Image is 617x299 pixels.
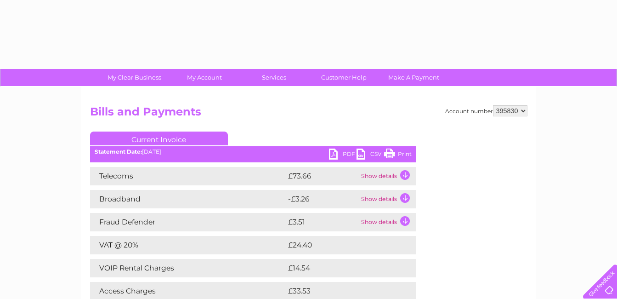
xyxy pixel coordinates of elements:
a: PDF [329,149,357,162]
td: Fraud Defender [90,213,286,231]
a: CSV [357,149,384,162]
a: Print [384,149,412,162]
td: -£3.26 [286,190,359,208]
a: Customer Help [306,69,382,86]
td: Show details [359,213,416,231]
td: Broadband [90,190,286,208]
a: My Clear Business [96,69,172,86]
td: £14.54 [286,259,397,277]
td: Show details [359,167,416,185]
a: Make A Payment [376,69,452,86]
div: [DATE] [90,149,416,155]
div: Account number [445,105,527,116]
td: Telecoms [90,167,286,185]
td: £24.40 [286,236,398,254]
b: Statement Date: [95,148,142,155]
td: Show details [359,190,416,208]
a: Services [236,69,312,86]
a: Current Invoice [90,132,228,145]
h2: Bills and Payments [90,105,527,123]
a: My Account [166,69,242,86]
td: VOIP Rental Charges [90,259,286,277]
td: £73.66 [286,167,359,185]
td: £3.51 [286,213,359,231]
td: VAT @ 20% [90,236,286,254]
